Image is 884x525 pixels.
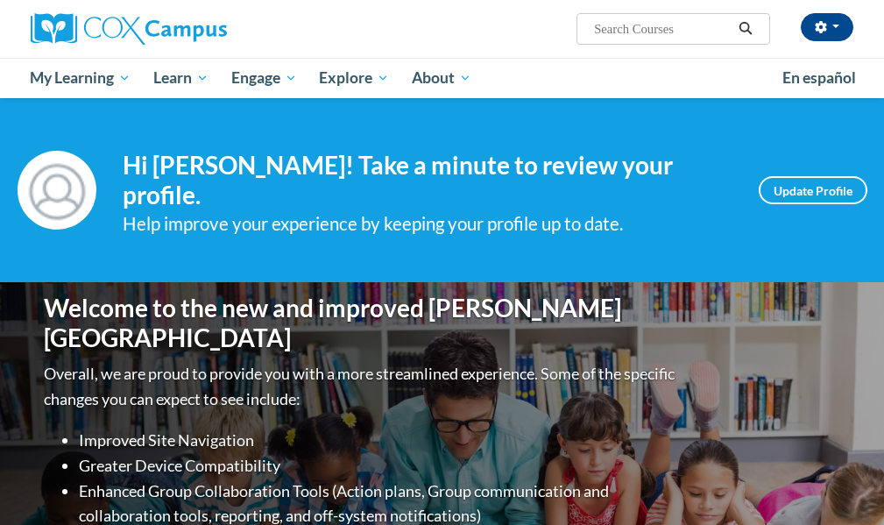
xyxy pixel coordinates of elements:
[400,58,483,98] a: About
[319,67,389,89] span: Explore
[18,58,867,98] div: Main menu
[412,67,471,89] span: About
[220,58,308,98] a: Engage
[123,209,732,238] div: Help improve your experience by keeping your profile up to date.
[44,361,679,412] p: Overall, we are proud to provide you with a more streamlined experience. Some of the specific cha...
[44,294,679,352] h1: Welcome to the new and improved [PERSON_NAME][GEOGRAPHIC_DATA]
[759,176,867,204] a: Update Profile
[30,67,131,89] span: My Learning
[79,428,679,453] li: Improved Site Navigation
[308,58,400,98] a: Explore
[18,151,96,230] img: Profile Image
[231,67,297,89] span: Engage
[153,67,209,89] span: Learn
[31,13,227,45] img: Cox Campus
[771,60,867,96] a: En español
[19,58,143,98] a: My Learning
[732,18,759,39] button: Search
[31,13,287,45] a: Cox Campus
[79,453,679,479] li: Greater Device Compatibility
[142,58,220,98] a: Learn
[592,18,732,39] input: Search Courses
[801,13,853,41] button: Account Settings
[123,151,732,209] h4: Hi [PERSON_NAME]! Take a minute to review your profile.
[814,455,870,511] iframe: Button to launch messaging window
[782,68,856,87] span: En español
